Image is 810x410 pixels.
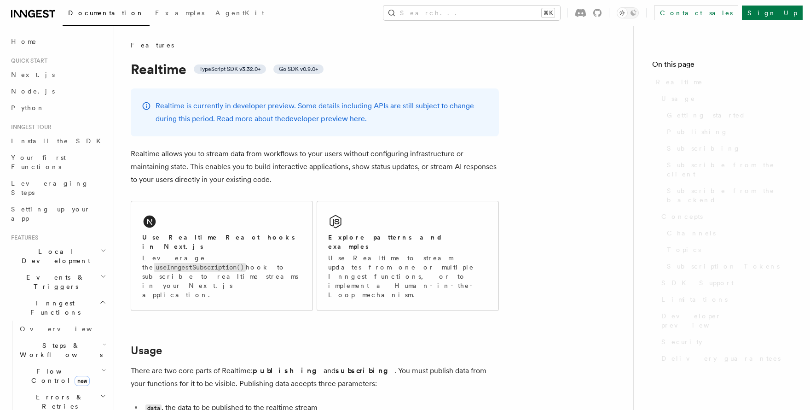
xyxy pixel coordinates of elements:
p: Use Realtime to stream updates from one or multiple Inngest functions, or to implement a Human-in... [328,253,487,299]
span: Home [11,37,37,46]
button: Inngest Functions [7,295,108,321]
h4: On this page [652,59,792,74]
a: Your first Functions [7,149,108,175]
a: Subscribing [663,140,792,157]
a: Explore patterns and examplesUse Realtime to stream updates from one or multiple Inngest function... [317,201,499,311]
p: Realtime is currently in developer preview. Some details including APIs are still subject to chan... [156,100,488,125]
a: Node.js [7,83,108,100]
span: Go SDK v0.9.0+ [279,65,318,73]
a: Security [658,334,792,350]
a: Python [7,100,108,116]
button: Local Development [7,243,108,269]
span: Local Development [7,247,100,265]
p: Realtime allows you to stream data from workflows to your users without configuring infrastructur... [131,147,499,186]
span: Security [661,337,702,346]
a: Channels [663,225,792,241]
a: SDK Support [658,275,792,291]
strong: publishing [253,366,324,375]
button: Steps & Workflows [16,337,108,363]
button: Search...⌘K [383,6,560,20]
span: Node.js [11,88,55,95]
a: Examples [150,3,210,25]
span: Developer preview [661,311,792,330]
span: Setting up your app [11,205,90,222]
span: AgentKit [215,9,264,17]
span: Examples [155,9,204,17]
span: Publishing [667,127,728,136]
h1: Realtime [131,61,499,77]
span: Subscribe from the client [667,160,792,179]
a: Leveraging Steps [7,175,108,201]
p: There are two core parts of Realtime: and . You must publish data from your functions for it to b... [131,364,499,390]
span: Realtime [656,77,703,87]
span: Features [7,234,38,241]
span: Next.js [11,71,55,78]
span: Inngest tour [7,123,52,131]
span: Subscribing [667,144,741,153]
strong: subscribing [336,366,395,375]
span: Topics [667,245,701,254]
span: Delivery guarantees [661,354,781,363]
a: AgentKit [210,3,270,25]
span: Inngest Functions [7,299,99,317]
a: Usage [131,344,162,357]
span: Quick start [7,57,47,64]
a: Use Realtime React hooks in Next.jsLeverage theuseInngestSubscription()hook to subscribe to realt... [131,201,313,311]
a: Subscription Tokens [663,258,792,275]
a: Topics [663,241,792,258]
a: Realtime [652,74,792,90]
button: Toggle dark mode [617,7,639,18]
span: Features [131,41,174,50]
a: Contact sales [654,6,738,20]
span: Python [11,104,45,111]
a: Concepts [658,208,792,225]
a: Usage [658,90,792,107]
span: Your first Functions [11,154,66,170]
span: Events & Triggers [7,273,100,291]
span: Leveraging Steps [11,180,89,196]
a: Sign Up [742,6,803,20]
a: Limitations [658,291,792,308]
a: Developer preview [658,308,792,334]
a: Home [7,33,108,50]
span: Install the SDK [11,137,106,145]
span: new [75,376,90,386]
a: Subscribe from the backend [663,182,792,208]
span: Getting started [667,111,746,120]
p: Leverage the hook to subscribe to realtime streams in your Next.js application. [142,253,301,299]
h2: Use Realtime React hooks in Next.js [142,233,301,251]
a: Subscribe from the client [663,157,792,182]
span: Usage [661,94,695,103]
span: Subscription Tokens [667,262,780,271]
span: SDK Support [661,278,734,287]
span: Subscribe from the backend [667,186,792,205]
code: useInngestSubscription() [154,263,246,272]
span: Channels [667,228,716,238]
a: Next.js [7,66,108,83]
kbd: ⌘K [542,8,555,18]
button: Events & Triggers [7,269,108,295]
a: Delivery guarantees [658,350,792,367]
h2: Explore patterns and examples [328,233,487,251]
a: Install the SDK [7,133,108,149]
a: Setting up your app [7,201,108,227]
a: Documentation [63,3,150,26]
button: Flow Controlnew [16,363,108,389]
span: Overview [20,325,115,333]
span: TypeScript SDK v3.32.0+ [199,65,260,73]
a: Overview [16,321,108,337]
span: Flow Control [16,367,101,385]
span: Documentation [68,9,144,17]
a: developer preview here [285,114,365,123]
span: Concepts [661,212,703,221]
span: Limitations [661,295,728,304]
a: Getting started [663,107,792,123]
span: Steps & Workflows [16,341,103,359]
a: Publishing [663,123,792,140]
